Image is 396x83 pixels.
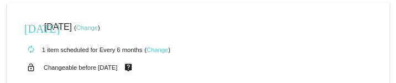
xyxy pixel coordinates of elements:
small: Changeable before [DATE] [44,64,118,71]
small: ( ) [144,46,170,53]
mat-icon: lock_open [24,60,38,75]
small: ( ) [74,24,100,31]
a: Change [76,24,98,31]
small: 1 item scheduled for Every 6 months [20,46,143,53]
mat-icon: live_help [122,60,135,75]
mat-icon: [DATE] [24,21,38,34]
mat-icon: autorenew [24,43,38,56]
a: Change [147,46,168,53]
